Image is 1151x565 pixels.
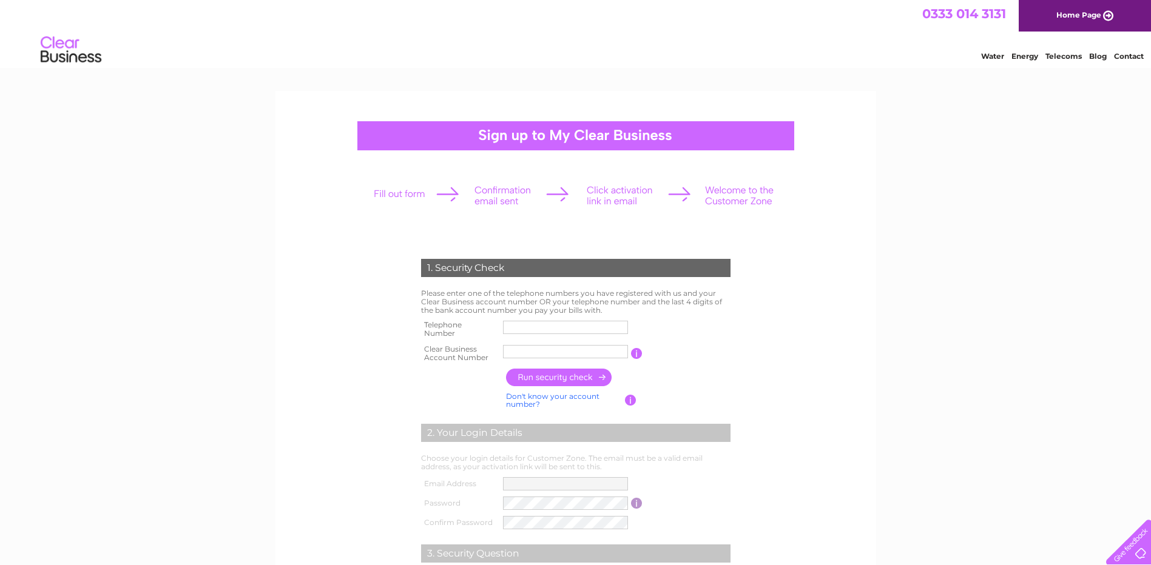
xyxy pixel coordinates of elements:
[631,348,643,359] input: Information
[1045,52,1082,61] a: Telecoms
[418,317,501,341] th: Telephone Number
[1089,52,1107,61] a: Blog
[981,52,1004,61] a: Water
[289,7,863,59] div: Clear Business is a trading name of Verastar Limited (registered in [GEOGRAPHIC_DATA] No. 3667643...
[631,498,643,509] input: Information
[506,392,599,409] a: Don't know your account number?
[418,341,501,366] th: Clear Business Account Number
[418,474,501,493] th: Email Address
[418,513,501,532] th: Confirm Password
[1011,52,1038,61] a: Energy
[418,493,501,513] th: Password
[922,6,1006,21] a: 0333 014 3131
[1114,52,1144,61] a: Contact
[421,424,731,442] div: 2. Your Login Details
[418,286,734,317] td: Please enter one of the telephone numbers you have registered with us and your Clear Business acc...
[40,32,102,69] img: logo.png
[421,259,731,277] div: 1. Security Check
[625,395,636,406] input: Information
[418,451,734,474] td: Choose your login details for Customer Zone. The email must be a valid email address, as your act...
[421,544,731,563] div: 3. Security Question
